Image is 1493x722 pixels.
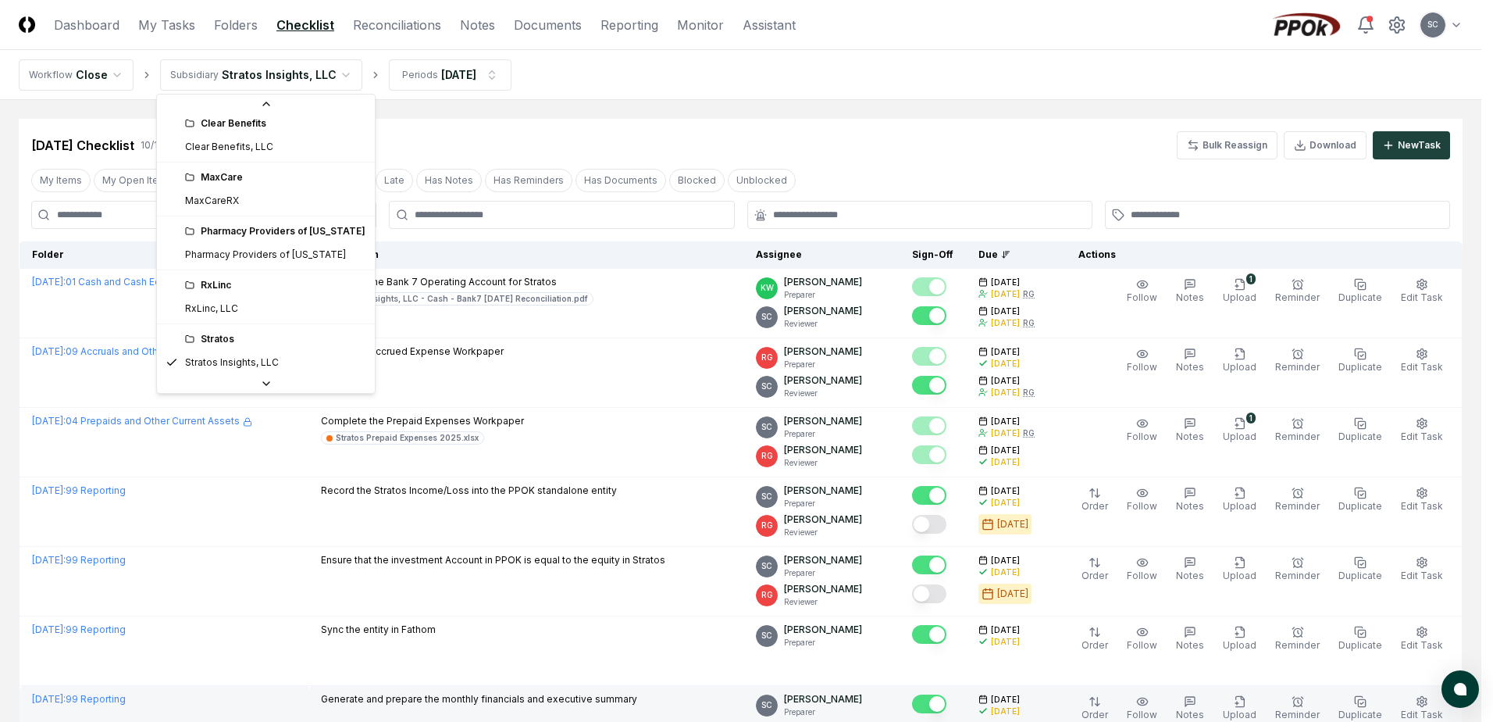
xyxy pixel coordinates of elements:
[185,302,238,316] div: RxLinc, LLC
[185,356,279,370] div: Stratos Insights, LLC
[185,224,365,238] div: Pharmacy Providers of [US_STATE]
[185,278,365,292] div: RxLinc
[185,170,365,184] div: MaxCare
[185,194,239,208] div: MaxCareRX
[185,140,273,154] div: Clear Benefits, LLC
[185,116,365,130] div: Clear Benefits
[185,248,346,262] div: Pharmacy Providers of [US_STATE]
[185,332,365,346] div: Stratos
